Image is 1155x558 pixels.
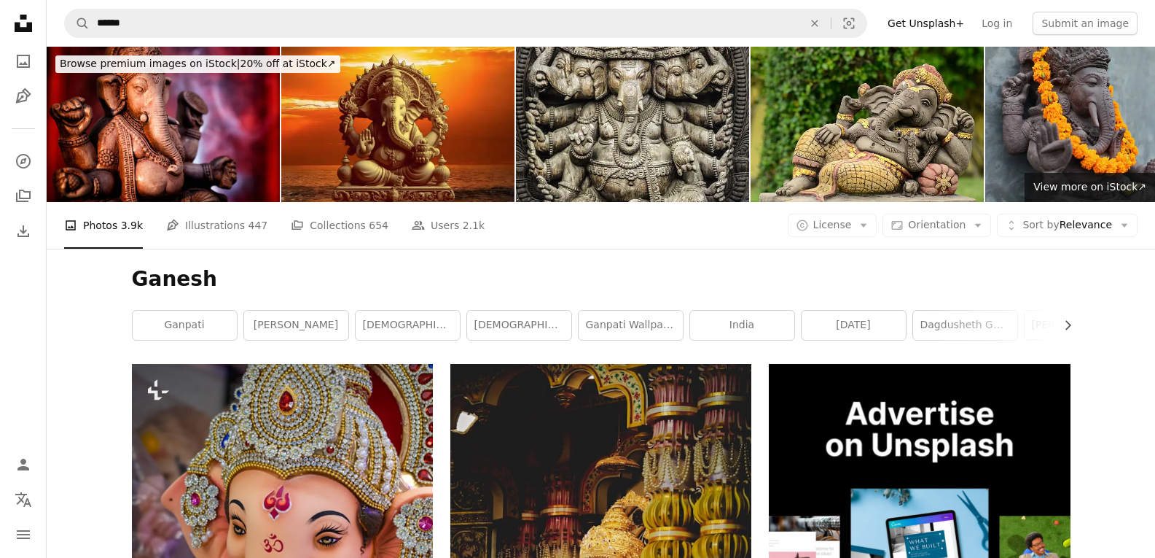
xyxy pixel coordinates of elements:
[1025,311,1129,340] a: [PERSON_NAME][DATE]
[281,47,514,202] img: Lord Ganesh s Divine Presence on Ganesh Chaturthi
[973,12,1021,35] a: Log in
[9,485,38,514] button: Language
[65,9,90,37] button: Search Unsplash
[879,12,973,35] a: Get Unsplash+
[9,520,38,549] button: Menu
[9,217,38,246] a: Download History
[369,217,388,233] span: 654
[9,147,38,176] a: Explore
[47,47,280,202] img: A statue of Ganesha, a deity of India on red background
[9,182,38,211] a: Collections
[9,82,38,111] a: Illustrations
[751,47,984,202] img: Ganesha.
[9,47,38,76] a: Photos
[802,311,906,340] a: [DATE]
[60,58,240,69] span: Browse premium images on iStock |
[516,47,749,202] img: Lord Ganesha
[166,202,267,249] a: Illustrations 447
[831,9,866,37] button: Visual search
[799,9,831,37] button: Clear
[1025,173,1155,202] a: View more on iStock↗
[579,311,683,340] a: ganpati wallpaper
[412,202,485,249] a: Users 2.1k
[1033,181,1146,193] span: View more on iStock ↗
[1022,218,1112,233] span: Relevance
[248,217,268,233] span: 447
[908,219,966,230] span: Orientation
[882,214,991,237] button: Orientation
[788,214,877,237] button: License
[9,450,38,479] a: Log in / Sign up
[47,47,349,82] a: Browse premium images on iStock|20% off at iStock↗
[913,311,1017,340] a: dagdusheth ganpati
[467,311,571,340] a: [DEMOGRAPHIC_DATA]
[1033,12,1138,35] button: Submit an image
[997,214,1138,237] button: Sort byRelevance
[813,219,852,230] span: License
[291,202,388,249] a: Collections 654
[463,217,485,233] span: 2.1k
[132,266,1070,292] h1: Ganesh
[690,311,794,340] a: india
[356,311,460,340] a: [DEMOGRAPHIC_DATA]
[1022,219,1059,230] span: Sort by
[64,9,867,38] form: Find visuals sitewide
[133,311,237,340] a: ganpati
[60,58,336,69] span: 20% off at iStock ↗
[1054,311,1070,340] button: scroll list to the right
[244,311,348,340] a: [PERSON_NAME]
